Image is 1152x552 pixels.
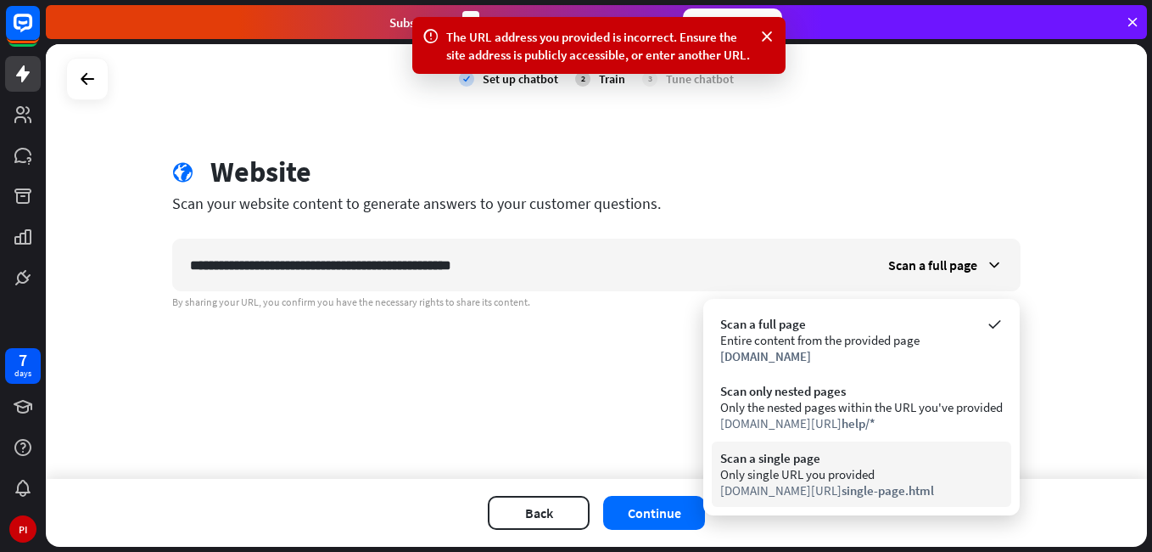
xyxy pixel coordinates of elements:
[5,348,41,384] a: 7 days
[720,332,1003,348] div: Entire content from the provided page
[888,256,977,273] span: Scan a full page
[446,28,752,64] div: The URL address you provided is incorrect. Ensure the site address is publicly accessible, or ent...
[14,368,31,380] div: days
[642,71,657,87] div: 3
[720,450,1003,466] div: Scan a single page
[720,466,1003,482] div: Only single URL you provided
[720,415,1003,431] div: [DOMAIN_NAME][URL]
[483,71,558,87] div: Set up chatbot
[603,496,705,530] button: Continue
[488,496,590,530] button: Back
[720,482,1003,498] div: [DOMAIN_NAME][URL]
[842,482,934,498] span: single-page.html
[599,71,625,87] div: Train
[172,162,193,183] i: globe
[14,7,64,58] button: Open LiveChat chat widget
[720,399,1003,415] div: Only the nested pages within the URL you've provided
[683,8,782,36] div: Subscribe now
[720,316,1003,332] div: Scan a full page
[666,71,734,87] div: Tune chatbot
[172,194,1021,213] div: Scan your website content to generate answers to your customer questions.
[842,415,875,431] span: help/*
[459,71,474,87] i: check
[720,348,811,364] span: [DOMAIN_NAME]
[389,11,669,34] div: Subscribe in days to get your first month for $1
[720,383,1003,399] div: Scan only nested pages
[575,71,590,87] div: 2
[210,155,311,189] div: Website
[19,352,27,368] div: 7
[462,11,479,34] div: 3
[9,515,36,543] div: PI
[172,296,1021,309] div: By sharing your URL, you confirm you have the necessary rights to share its content.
